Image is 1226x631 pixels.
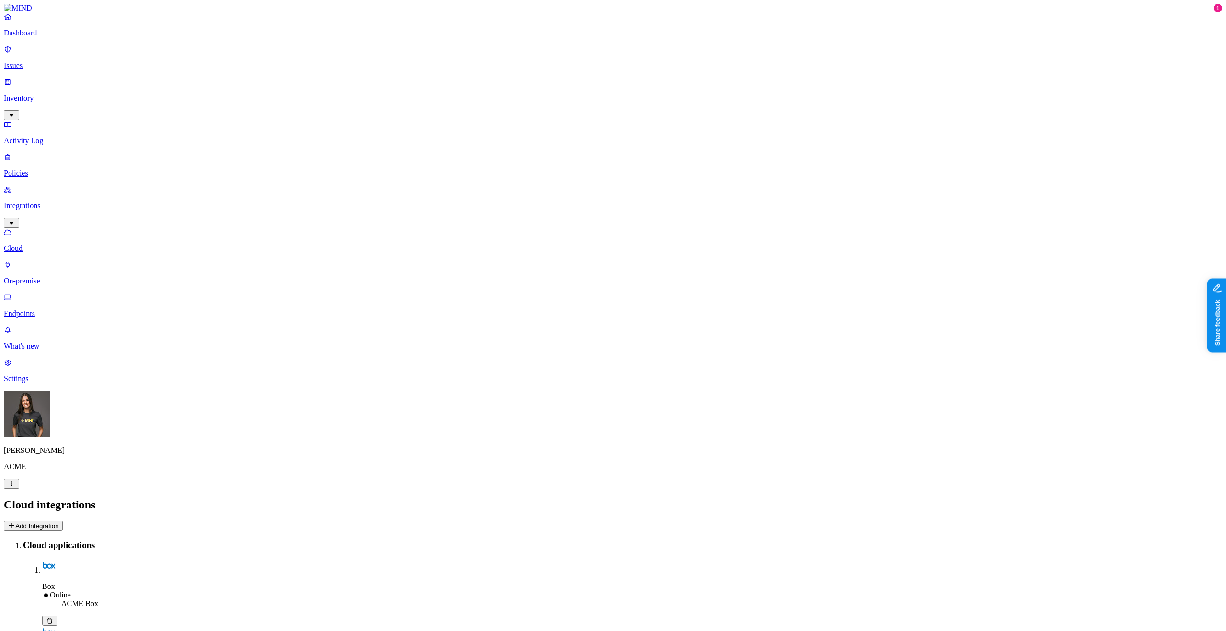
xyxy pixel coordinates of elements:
p: Activity Log [4,136,1222,145]
p: Cloud [4,244,1222,253]
h3: Cloud applications [23,540,1222,551]
a: Issues [4,45,1222,70]
a: On-premise [4,260,1222,285]
p: What's new [4,342,1222,350]
div: 1 [1214,4,1222,12]
a: Settings [4,358,1222,383]
h2: Cloud integrations [4,498,1222,511]
p: Integrations [4,202,1222,210]
a: Policies [4,153,1222,178]
span: Online [50,591,71,599]
p: Settings [4,374,1222,383]
a: Dashboard [4,12,1222,37]
p: Issues [4,61,1222,70]
a: MIND [4,4,1222,12]
a: Endpoints [4,293,1222,318]
a: Activity Log [4,120,1222,145]
p: ACME [4,462,1222,471]
p: Inventory [4,94,1222,102]
img: MIND [4,4,32,12]
img: Gal Cohen [4,391,50,437]
p: On-premise [4,277,1222,285]
a: Inventory [4,78,1222,119]
a: Cloud [4,228,1222,253]
button: Add Integration [4,521,63,531]
p: Endpoints [4,309,1222,318]
a: Integrations [4,185,1222,226]
p: [PERSON_NAME] [4,446,1222,455]
p: Dashboard [4,29,1222,37]
span: Box [42,582,55,590]
p: Policies [4,169,1222,178]
a: What's new [4,326,1222,350]
span: ACME Box [61,599,98,608]
img: box [42,559,56,573]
